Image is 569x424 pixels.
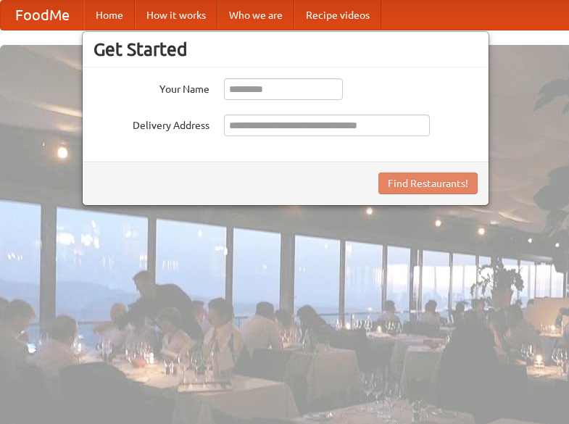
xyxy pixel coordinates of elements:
[217,1,294,30] a: Who we are
[1,1,84,30] a: FoodMe
[94,38,478,60] h3: Get Started
[135,1,217,30] a: How it works
[378,172,478,194] button: Find Restaurants!
[94,78,209,96] label: Your Name
[294,1,381,30] a: Recipe videos
[94,115,209,133] label: Delivery Address
[84,1,135,30] a: Home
